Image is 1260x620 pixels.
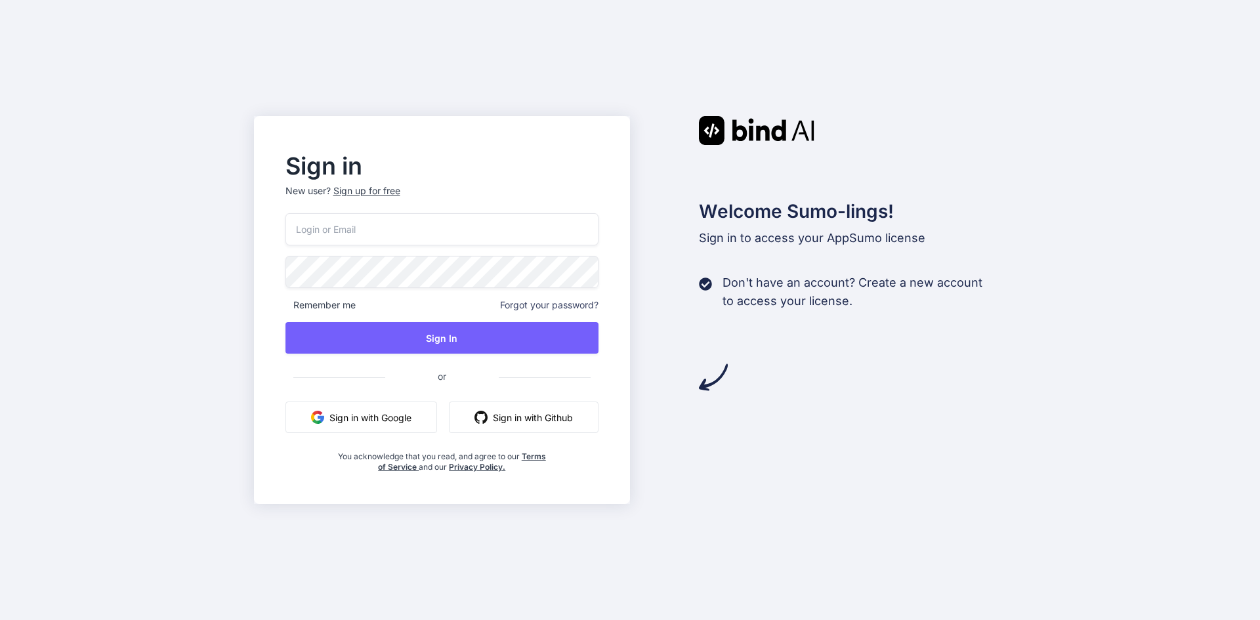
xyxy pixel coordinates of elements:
[285,184,599,213] p: New user?
[699,116,814,145] img: Bind AI logo
[449,462,505,472] a: Privacy Policy.
[311,411,324,424] img: google
[285,322,599,354] button: Sign In
[337,444,546,472] div: You acknowledge that you read, and agree to our and our
[449,402,598,433] button: Sign in with Github
[285,155,599,176] h2: Sign in
[285,402,437,433] button: Sign in with Google
[500,299,598,312] span: Forgot your password?
[378,451,546,472] a: Terms of Service
[723,274,982,310] p: Don't have an account? Create a new account to access your license.
[699,197,1007,225] h2: Welcome Sumo-lings!
[699,229,1007,247] p: Sign in to access your AppSumo license
[385,360,499,392] span: or
[285,213,599,245] input: Login or Email
[474,411,488,424] img: github
[285,299,356,312] span: Remember me
[699,363,728,392] img: arrow
[333,184,400,197] div: Sign up for free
